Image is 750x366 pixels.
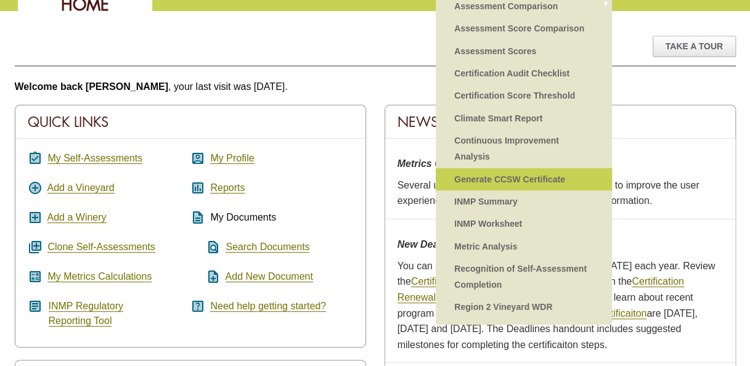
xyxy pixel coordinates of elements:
[397,258,723,353] p: You can start the Self-Assessment as early as [DATE] each year. Review the handout and watch the ...
[448,40,600,62] a: Assessment Scores
[210,153,254,164] a: My Profile
[448,129,600,168] a: Continuous Improvement Analysis
[47,242,155,253] a: Clone Self-Assessments
[448,235,600,258] a: Metric Analysis
[385,105,735,139] div: News
[190,299,205,314] i: help_center
[47,212,107,223] a: Add a Winery
[47,182,115,193] a: Add a Vineyard
[448,84,600,107] a: Certification Score Threshold
[190,181,205,195] i: assessment
[15,79,736,95] p: , your last visit was [DATE].
[49,301,124,327] a: INMP RegulatoryReporting Tool
[226,271,313,282] a: Add New Document
[28,151,43,166] i: assignment_turned_in
[448,62,600,84] a: Certification Audit Checklist
[448,168,600,190] a: Generate CCSW Certificate
[226,242,309,253] a: Search Documents
[28,269,43,284] i: calculate
[448,17,600,39] a: Assessment Score Comparison
[47,271,152,282] a: My Metrics Calculations
[397,158,508,169] strong: Metrics Center Updates
[47,153,142,164] a: My Self-Assessments
[397,180,699,206] span: Several updates were made to the metrics center to improve the user experience and remove under-u...
[210,301,326,312] a: Need help getting started?
[190,240,221,254] i: find_in_page
[190,151,205,166] i: account_box
[448,258,600,296] a: Recognition of Self-Assessment Completion
[28,240,43,254] i: queue
[190,210,205,225] i: description
[15,105,365,139] div: Quick Links
[448,296,600,318] a: Region 2 Vineyard WDR
[190,269,221,284] i: note_add
[397,239,467,250] strong: New Deadlines
[28,210,43,225] i: add_box
[397,276,684,303] a: Certification Renewal Webinar
[411,276,532,287] a: Certification Renewal Steps
[210,212,276,222] span: My Documents
[15,81,169,92] b: Welcome back [PERSON_NAME]
[653,36,736,57] div: Take A Tour
[448,190,600,213] a: INMP Summary
[28,181,43,195] i: add_circle
[28,299,43,314] i: article
[210,182,245,193] a: Reports
[448,213,600,235] a: INMP Worksheet
[448,107,600,129] a: Climate Smart Report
